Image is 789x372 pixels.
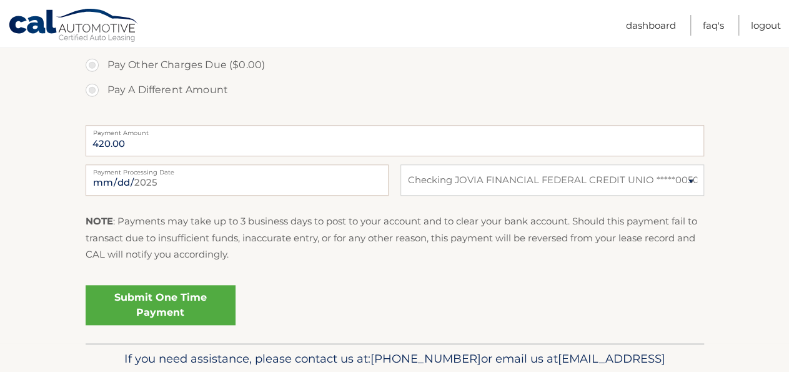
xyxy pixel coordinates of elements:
label: Payment Processing Date [86,164,389,174]
label: Pay A Different Amount [86,78,704,103]
a: FAQ's [703,15,724,36]
label: Pay Other Charges Due ($0.00) [86,53,704,78]
label: Payment Amount [86,125,704,135]
strong: NOTE [86,215,113,227]
input: Payment Date [86,164,389,196]
a: Logout [751,15,781,36]
input: Payment Amount [86,125,704,156]
a: Submit One Time Payment [86,285,236,325]
span: [PHONE_NUMBER] [370,351,481,366]
a: Dashboard [626,15,676,36]
a: Cal Automotive [8,8,139,44]
p: : Payments may take up to 3 business days to post to your account and to clear your bank account.... [86,213,704,263]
